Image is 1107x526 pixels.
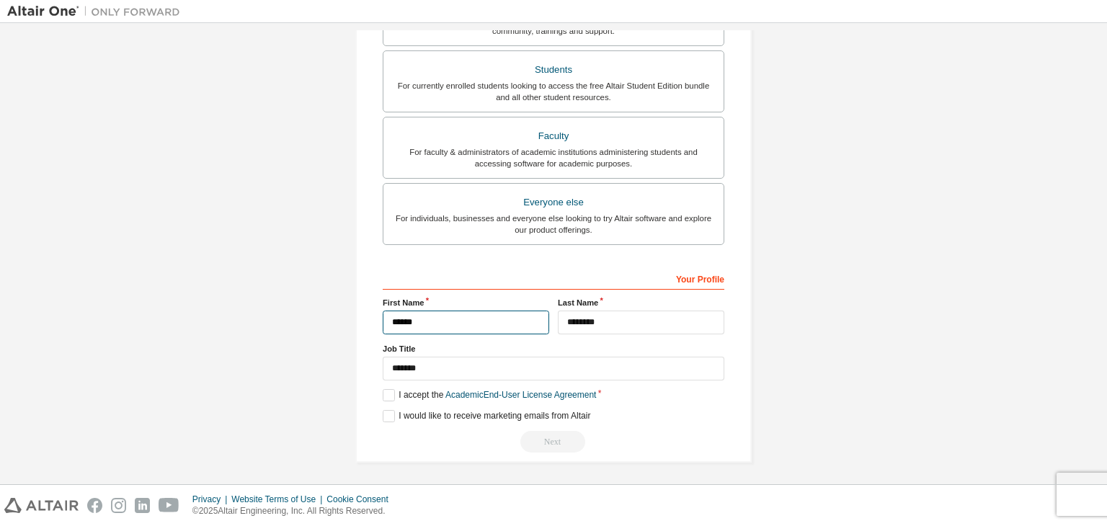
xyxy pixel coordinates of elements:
label: First Name [383,297,549,308]
label: I accept the [383,389,596,401]
a: Academic End-User License Agreement [445,390,596,400]
img: youtube.svg [159,498,179,513]
img: instagram.svg [111,498,126,513]
img: facebook.svg [87,498,102,513]
div: For faculty & administrators of academic institutions administering students and accessing softwa... [392,146,715,169]
div: Privacy [192,494,231,505]
label: I would like to receive marketing emails from Altair [383,410,590,422]
div: For currently enrolled students looking to access the free Altair Student Edition bundle and all ... [392,80,715,103]
p: © 2025 Altair Engineering, Inc. All Rights Reserved. [192,505,397,517]
div: Your Profile [383,267,724,290]
div: Students [392,60,715,80]
img: Altair One [7,4,187,19]
div: Cookie Consent [326,494,396,505]
img: altair_logo.svg [4,498,79,513]
div: Faculty [392,126,715,146]
div: For individuals, businesses and everyone else looking to try Altair software and explore our prod... [392,213,715,236]
div: Everyone else [392,192,715,213]
label: Job Title [383,343,724,355]
label: Last Name [558,297,724,308]
img: linkedin.svg [135,498,150,513]
div: Provide a valid email to continue [383,431,724,453]
div: Website Terms of Use [231,494,326,505]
